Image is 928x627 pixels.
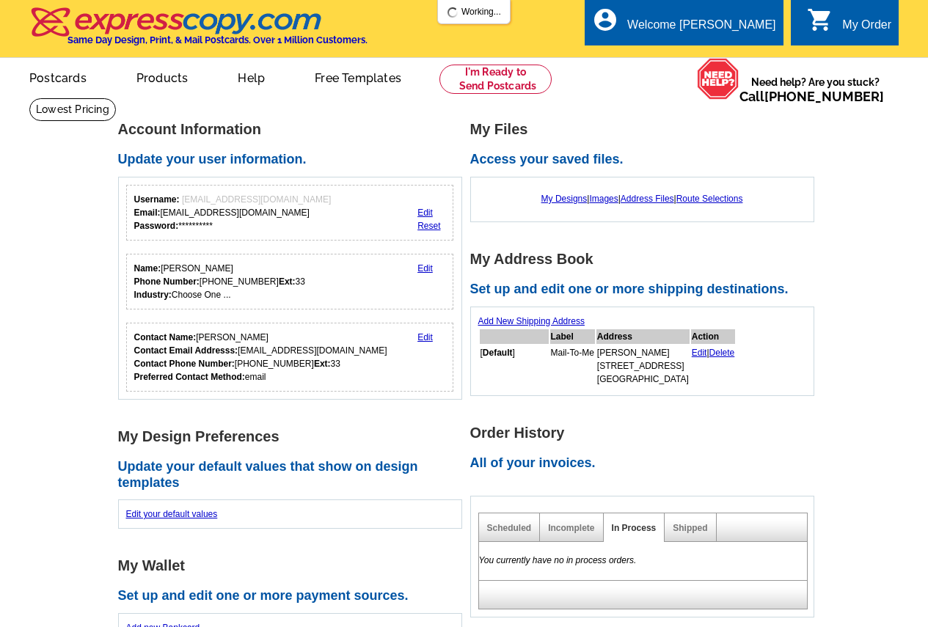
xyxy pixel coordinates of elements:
a: shopping_cart My Order [807,16,891,34]
strong: Industry: [134,290,172,300]
a: Delete [709,348,735,358]
h1: My Design Preferences [118,429,470,444]
span: Need help? Are you stuck? [739,75,891,104]
h2: Update your user information. [118,152,470,168]
a: Incomplete [548,523,594,533]
strong: Phone Number: [134,276,200,287]
a: Edit [417,208,433,218]
th: Action [691,329,736,344]
strong: Ext: [279,276,296,287]
a: Products [113,59,212,94]
h1: My Files [470,122,822,137]
img: help [697,58,739,100]
a: Shipped [673,523,707,533]
th: Label [550,329,595,344]
div: | | | [478,185,806,213]
a: Edit [417,332,433,342]
h2: Set up and edit one or more payment sources. [118,588,470,604]
div: [PERSON_NAME] [PHONE_NUMBER] 33 Choose One ... [134,262,305,301]
div: My Order [842,18,891,39]
h1: Order History [470,425,822,441]
a: Help [214,59,288,94]
span: [EMAIL_ADDRESS][DOMAIN_NAME] [182,194,331,205]
a: Images [589,194,618,204]
div: Who should we contact regarding order issues? [126,323,454,392]
i: account_circle [592,7,618,33]
h1: My Address Book [470,252,822,267]
strong: Name: [134,263,161,274]
strong: Email: [134,208,161,218]
h2: Update your default values that show on design templates [118,459,470,491]
a: Postcards [6,59,110,94]
h1: Account Information [118,122,470,137]
a: Edit [417,263,433,274]
h2: Access your saved files. [470,152,822,168]
strong: Preferred Contact Method: [134,372,245,382]
strong: Contact Phone Number: [134,359,235,369]
a: Edit [692,348,707,358]
div: Welcome [PERSON_NAME] [627,18,775,39]
a: Address Files [621,194,674,204]
strong: Contact Name: [134,332,197,342]
h4: Same Day Design, Print, & Mail Postcards. Over 1 Million Customers. [67,34,368,45]
th: Address [596,329,690,344]
div: [PERSON_NAME] [EMAIL_ADDRESS][DOMAIN_NAME] [PHONE_NUMBER] 33 email [134,331,387,384]
a: [PHONE_NUMBER] [764,89,884,104]
a: Same Day Design, Print, & Mail Postcards. Over 1 Million Customers. [29,18,368,45]
span: Call [739,89,884,104]
td: [ ] [480,345,549,386]
div: Your personal details. [126,254,454,309]
strong: Contact Email Addresss: [134,345,238,356]
h2: All of your invoices. [470,455,822,472]
h1: My Wallet [118,558,470,573]
a: Reset [417,221,440,231]
a: Add New Shipping Address [478,316,585,326]
a: Edit your default values [126,509,218,519]
td: | [691,345,736,386]
a: Scheduled [487,523,532,533]
h2: Set up and edit one or more shipping destinations. [470,282,822,298]
strong: Username: [134,194,180,205]
a: In Process [612,523,657,533]
div: Your login information. [126,185,454,241]
i: shopping_cart [807,7,833,33]
a: My Designs [541,194,588,204]
em: You currently have no in process orders. [479,555,637,565]
td: [PERSON_NAME] [STREET_ADDRESS] [GEOGRAPHIC_DATA] [596,345,690,386]
a: Free Templates [291,59,425,94]
td: Mail-To-Me [550,345,595,386]
a: Route Selections [676,194,743,204]
img: loading... [447,7,458,18]
b: Default [483,348,513,358]
strong: Ext: [314,359,331,369]
strong: Password: [134,221,179,231]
